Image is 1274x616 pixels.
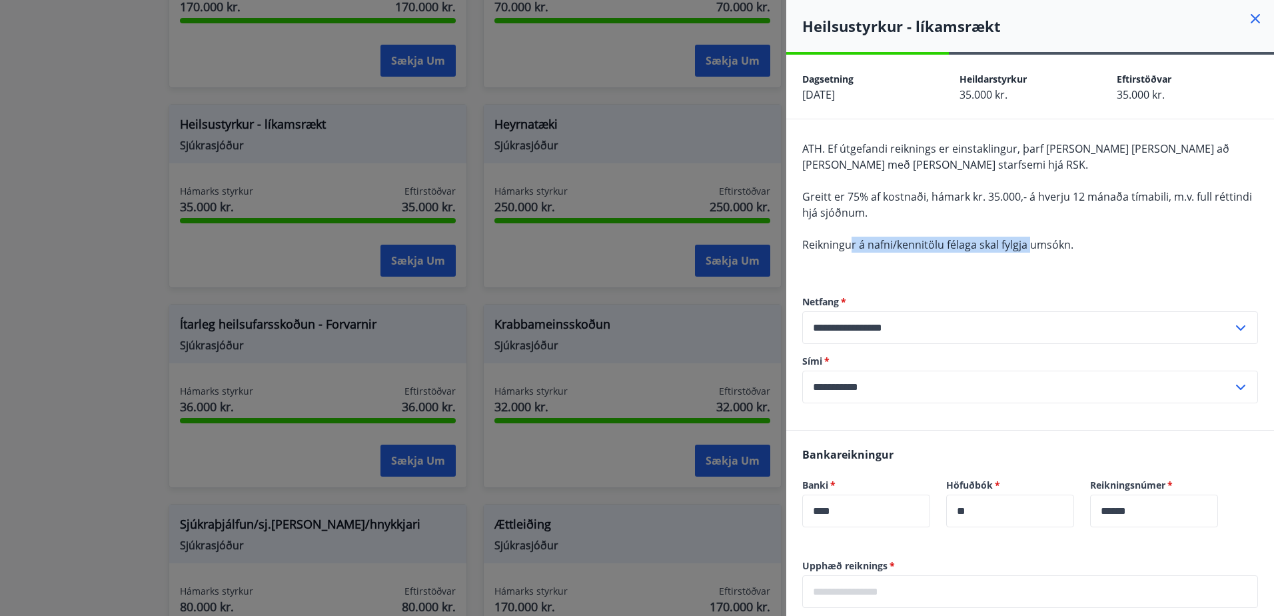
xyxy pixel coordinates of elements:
span: [DATE] [802,87,835,102]
div: Upphæð reiknings [802,575,1258,608]
span: Dagsetning [802,73,854,85]
label: Reikningsnúmer [1090,479,1218,492]
span: 35.000 kr. [959,87,1007,102]
label: Höfuðbók [946,479,1074,492]
span: Heildarstyrkur [959,73,1027,85]
span: Greitt er 75% af kostnaði, hámark kr. 35.000,- á hverju 12 mánaða tímabili, m.v. full réttindi hj... [802,189,1252,220]
span: Eftirstöðvar [1117,73,1171,85]
span: Reikningur á nafni/kennitölu félaga skal fylgja umsókn. [802,237,1073,252]
label: Sími [802,355,1258,368]
label: Upphæð reiknings [802,559,1258,573]
span: ATH. Ef útgefandi reiknings er einstaklingur, þarf [PERSON_NAME] [PERSON_NAME] að [PERSON_NAME] m... [802,141,1229,172]
label: Banki [802,479,930,492]
span: Bankareikningur [802,447,894,462]
span: 35.000 kr. [1117,87,1165,102]
h4: Heilsustyrkur - líkamsrækt [802,16,1274,36]
label: Netfang [802,295,1258,309]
